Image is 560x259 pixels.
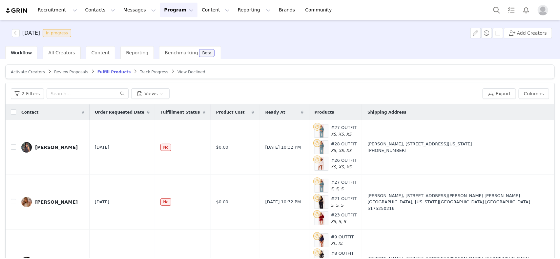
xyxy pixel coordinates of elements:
button: Messages [119,3,160,17]
span: Fulfill Products [97,70,131,74]
img: placeholder-profile.jpg [538,5,548,15]
a: Brands [275,3,301,17]
span: All Creators [48,50,75,55]
span: S, S, S [331,203,343,208]
span: XS, S, S [331,219,346,224]
span: No [160,198,171,206]
span: $0.00 [216,199,228,205]
span: S, S, S [331,187,343,191]
span: [DATE] 10:32 PM [265,144,301,151]
button: Contacts [81,3,119,17]
button: Export [483,88,516,99]
span: Ready At [265,109,285,115]
img: grin logo [5,8,28,14]
button: 2 Filters [11,88,44,99]
a: [PERSON_NAME] [21,197,84,207]
span: Shipping Address [367,109,406,115]
button: Notifications [519,3,533,17]
span: [DATE] 10:32 PM [265,199,301,205]
span: Activate Creators [11,70,45,74]
i: icon: search [120,91,125,96]
div: #27 OUTFIT [331,124,357,137]
button: Search [489,3,504,17]
img: Product Image [319,141,324,154]
span: Order Requested Date [95,109,144,115]
img: Product Image [319,157,324,170]
button: Recruitment [34,3,81,17]
button: Reporting [234,3,275,17]
input: Search... [47,88,129,99]
span: Workflow [11,50,32,55]
img: Product Image [318,195,325,209]
div: #26 OUTFIT [331,157,357,170]
h3: [DATE] [22,29,40,37]
span: [DATE] [95,144,109,151]
span: View Declined [177,70,205,74]
button: Program [160,3,197,17]
span: Benchmarking [165,50,198,55]
a: Community [301,3,339,17]
span: Product Cost [216,109,245,115]
span: Content [92,50,110,55]
button: Views [131,88,170,99]
div: [PHONE_NUMBER] [367,147,547,154]
div: Beta [202,51,212,55]
img: Product Image [319,212,324,225]
button: Profile [534,5,555,15]
img: Product Image [319,234,324,247]
div: [PERSON_NAME] [35,145,78,150]
span: In progress [43,29,71,37]
button: Content [198,3,234,17]
span: Contact [21,109,38,115]
span: [object Object] [12,29,74,37]
span: No [160,144,171,151]
img: Product Image [319,124,324,138]
img: c72d8bb9-6e6e-43f0-974a-af5588d17426.jpg [21,197,32,207]
button: Columns [519,88,549,99]
span: Products [315,109,334,115]
img: Product Image [319,179,324,192]
div: #27 OUTFIT [331,179,357,192]
img: 7f8c6cb0-2b80-4dd5-892e-e40b4b91b07c.jpg [21,142,32,153]
div: #9 OUTFIT [331,234,354,247]
div: #23 OUTFIT [331,212,357,225]
div: [PERSON_NAME], [STREET_ADDRESS][US_STATE] [367,141,547,154]
span: XS, XS, XS [331,148,352,153]
a: [PERSON_NAME] [21,142,84,153]
span: Review Proposals [54,70,88,74]
span: $0.00 [216,144,228,151]
div: [PERSON_NAME], [STREET_ADDRESS][PERSON_NAME] [PERSON_NAME][GEOGRAPHIC_DATA], [US_STATE][GEOGRAPHI... [367,193,547,212]
button: Add Creators [504,28,552,38]
span: [DATE] [95,199,109,205]
span: Fulfillment Status [160,109,200,115]
div: #28 OUTFIT [331,141,357,154]
div: #21 OUTFIT [331,195,357,208]
span: XL, XL [331,241,343,246]
a: Tasks [504,3,519,17]
div: 5175250216 [367,205,547,212]
span: XS, XS, XS [331,132,352,137]
div: [PERSON_NAME] [35,199,78,205]
span: Reporting [126,50,148,55]
span: Track Progress [140,70,168,74]
span: XS, XS, XS [331,165,352,169]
